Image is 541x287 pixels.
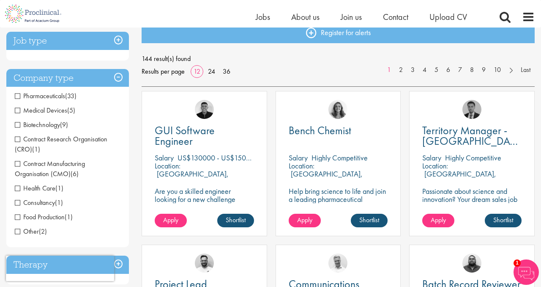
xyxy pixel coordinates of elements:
[341,11,362,22] a: Join us
[442,65,454,75] a: 6
[422,125,522,146] a: Territory Manager - [GEOGRAPHIC_DATA], [GEOGRAPHIC_DATA]
[429,11,467,22] a: Upload CV
[289,169,363,187] p: [GEOGRAPHIC_DATA], [GEOGRAPHIC_DATA]
[6,32,129,50] h3: Job type
[155,214,187,227] a: Apply
[15,135,107,154] span: Contract Research Organisation (CRO)
[55,198,63,207] span: (1)
[445,153,501,163] p: Highly Competitive
[478,65,490,75] a: 9
[15,106,67,115] span: Medical Devices
[514,259,539,285] img: Chatbot
[67,106,75,115] span: (5)
[291,11,320,22] a: About us
[155,153,174,163] span: Salary
[422,153,441,163] span: Salary
[15,212,65,221] span: Food Production
[155,187,254,219] p: Are you a skilled engineer looking for a new challenge where you can shape the future of healthca...
[65,212,73,221] span: (1)
[142,22,535,43] a: Register for alerts
[418,65,431,75] a: 4
[422,123,527,159] span: Territory Manager - [GEOGRAPHIC_DATA], [GEOGRAPHIC_DATA]
[155,169,229,187] p: [GEOGRAPHIC_DATA], [GEOGRAPHIC_DATA]
[155,125,254,146] a: GUI Software Engineer
[395,65,407,75] a: 2
[328,100,347,119] img: Jackie Cerchio
[163,215,178,224] span: Apply
[422,169,496,187] p: [GEOGRAPHIC_DATA], [GEOGRAPHIC_DATA]
[297,215,312,224] span: Apply
[205,67,218,76] a: 24
[32,145,40,154] span: (1)
[195,100,214,119] img: Christian Andersen
[60,120,68,129] span: (9)
[289,214,321,227] a: Apply
[383,11,408,22] a: Contact
[289,187,388,227] p: Help bring science to life and join a leading pharmaceutical company to play a key role in delive...
[191,67,203,76] a: 12
[289,125,388,136] a: Bench Chemist
[217,214,254,227] a: Shortlist
[431,215,446,224] span: Apply
[15,91,77,100] span: Pharmaceuticals
[6,69,129,87] h3: Company type
[71,169,79,178] span: (6)
[15,212,73,221] span: Food Production
[256,11,270,22] a: Jobs
[516,65,535,75] a: Last
[466,65,478,75] a: 8
[422,187,522,211] p: Passionate about science and innovation? Your dream sales job as Territory Manager awaits!
[15,106,75,115] span: Medical Devices
[485,214,522,227] a: Shortlist
[311,153,368,163] p: Highly Competitive
[289,153,308,163] span: Salary
[65,91,77,100] span: (33)
[462,100,481,119] img: Carl Gbolade
[328,254,347,273] img: Joshua Bye
[195,254,214,273] img: Emile De Beer
[155,161,180,171] span: Location:
[351,214,388,227] a: Shortlist
[407,65,419,75] a: 3
[39,227,47,236] span: (2)
[6,256,114,281] iframe: reCAPTCHA
[15,159,85,178] span: Contract Manufacturing Organisation (CMO)
[489,65,505,75] a: 10
[220,67,233,76] a: 36
[15,184,55,193] span: Health Care
[15,198,55,207] span: Consultancy
[289,123,351,138] span: Bench Chemist
[15,184,63,193] span: Health Care
[15,120,60,129] span: Biotechnology
[422,161,448,171] span: Location:
[15,227,47,236] span: Other
[289,161,314,171] span: Location:
[15,120,68,129] span: Biotechnology
[514,259,521,267] span: 1
[454,65,466,75] a: 7
[422,214,454,227] a: Apply
[55,184,63,193] span: (1)
[15,91,65,100] span: Pharmaceuticals
[178,153,291,163] p: US$130000 - US$150000 per annum
[15,198,63,207] span: Consultancy
[462,254,481,273] img: Ashley Bennett
[142,65,185,78] span: Results per page
[430,65,443,75] a: 5
[142,52,535,65] span: 144 result(s) found
[383,65,395,75] a: 1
